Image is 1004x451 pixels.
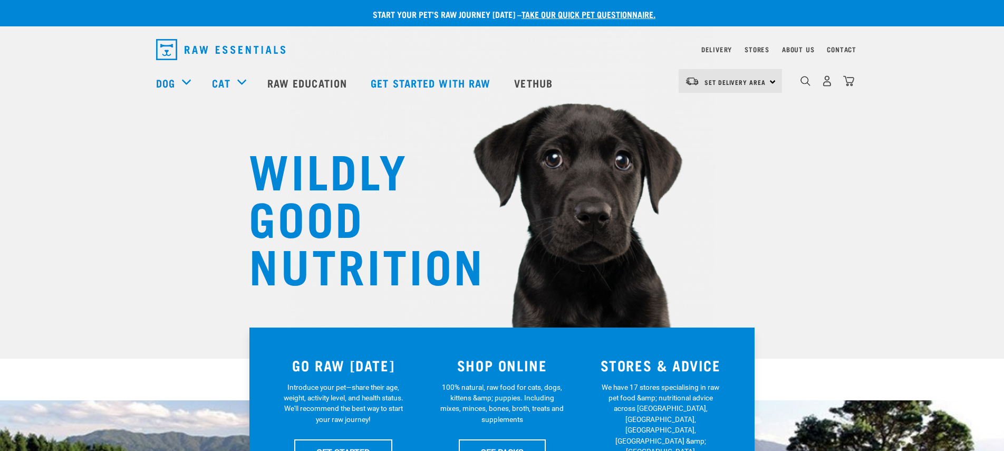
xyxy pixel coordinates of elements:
img: home-icon@2x.png [843,75,854,87]
h3: SHOP ONLINE [429,357,575,373]
a: Raw Education [257,62,360,104]
h1: WILDLY GOOD NUTRITION [249,145,460,287]
a: About Us [782,47,814,51]
nav: dropdown navigation [148,35,856,64]
a: take our quick pet questionnaire. [522,12,655,16]
p: Introduce your pet—share their age, weight, activity level, and health status. We'll recommend th... [282,382,406,425]
a: Vethub [504,62,566,104]
a: Cat [212,75,230,91]
a: Dog [156,75,175,91]
img: user.png [822,75,833,87]
a: Contact [827,47,856,51]
h3: STORES & ADVICE [587,357,733,373]
img: Raw Essentials Logo [156,39,285,60]
a: Delivery [701,47,732,51]
p: 100% natural, raw food for cats, dogs, kittens &amp; puppies. Including mixes, minces, bones, bro... [440,382,564,425]
img: home-icon-1@2x.png [800,76,810,86]
a: Stores [745,47,769,51]
img: van-moving.png [685,76,699,86]
span: Set Delivery Area [704,80,766,84]
a: Get started with Raw [360,62,504,104]
h3: GO RAW [DATE] [271,357,417,373]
